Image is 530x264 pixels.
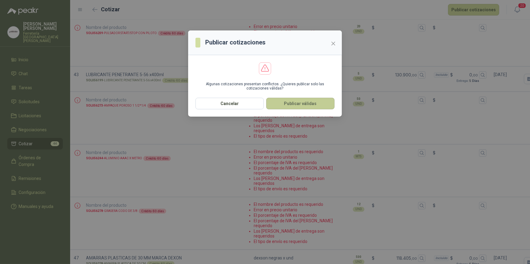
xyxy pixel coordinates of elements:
[328,39,338,48] button: Close
[205,38,266,47] h3: Publicar cotizaciones
[195,82,335,90] p: Algunas cotizaciones presentan conflictos. ¿Quieres publicar solo las cotizaciones válidas?
[331,41,336,46] span: close
[266,98,335,109] button: Publicar válidas
[195,98,264,109] button: Cancelar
